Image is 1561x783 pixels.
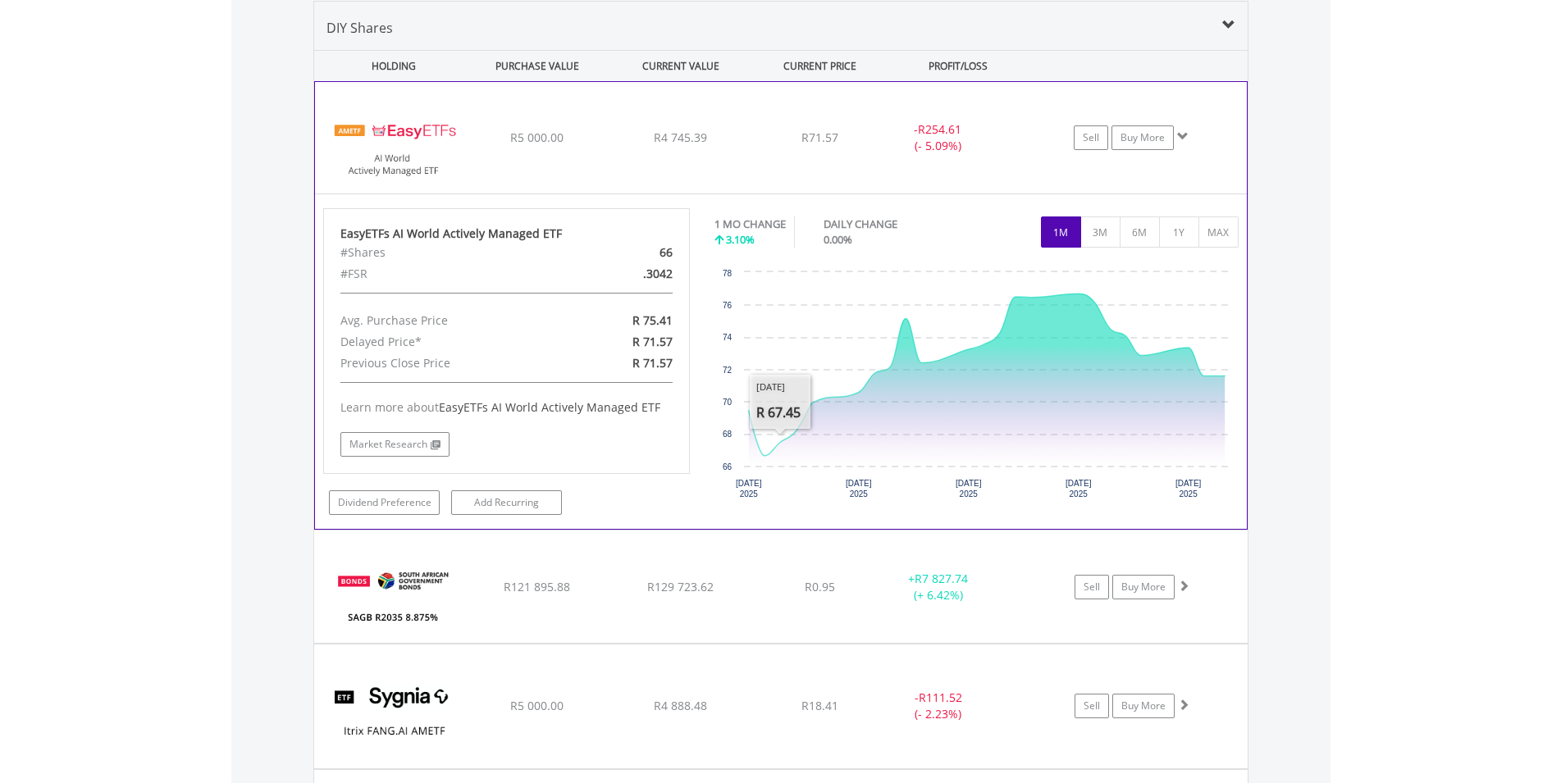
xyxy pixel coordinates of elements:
[1120,216,1160,248] button: 6M
[801,130,838,145] span: R71.57
[566,242,685,263] div: 66
[824,216,955,232] div: DAILY CHANGE
[451,490,562,515] a: Add Recurring
[329,490,440,515] a: Dividend Preference
[647,579,714,594] span: R129 723.62
[1075,575,1109,599] a: Sell
[468,51,608,81] div: PURCHASE VALUE
[723,269,733,278] text: 78
[888,51,1029,81] div: PROFIT/LOSS
[754,51,884,81] div: CURRENT PRICE
[504,579,570,594] span: R121 895.88
[654,698,707,713] span: R4 888.48
[1159,216,1199,248] button: 1Y
[510,698,564,713] span: R5 000.00
[632,312,673,328] span: R 75.41
[919,690,962,705] span: R111.52
[632,355,673,371] span: R 71.57
[328,331,566,353] div: Delayed Price*
[510,130,564,145] span: R5 000.00
[611,51,751,81] div: CURRENT VALUE
[340,432,450,457] a: Market Research
[723,462,733,471] text: 66
[1111,125,1174,150] a: Buy More
[654,130,707,145] span: R4 745.39
[714,216,786,232] div: 1 MO CHANGE
[723,366,733,375] text: 72
[1075,694,1109,718] a: Sell
[323,102,464,189] img: TFSA.EASYAI.png
[956,479,982,498] text: [DATE] 2025
[714,264,1238,510] svg: Interactive chart
[723,301,733,310] text: 76
[566,263,685,285] div: .3042
[877,690,1001,722] div: - (- 2.23%)
[805,579,835,594] span: R0.95
[1198,216,1239,248] button: MAX
[340,399,673,416] div: Learn more about
[328,310,566,331] div: Avg. Purchase Price
[877,571,1001,603] div: + (+ 6.42%)
[1080,216,1121,248] button: 3M
[723,398,733,407] text: 70
[714,264,1239,510] div: Chart. Highcharts interactive chart.
[801,698,838,713] span: R18.41
[723,430,733,439] text: 68
[1112,694,1175,718] a: Buy More
[322,551,463,639] img: TFSA.ZA.R2035.png
[876,121,999,154] div: - (- 5.09%)
[846,479,872,498] text: [DATE] 2025
[824,232,852,247] span: 0.00%
[726,232,755,247] span: 3.10%
[1066,479,1092,498] text: [DATE] 2025
[918,121,961,137] span: R254.61
[1074,125,1108,150] a: Sell
[1112,575,1175,599] a: Buy More
[723,333,733,342] text: 74
[1041,216,1081,248] button: 1M
[439,399,660,415] span: EasyETFs AI World Actively Managed ETF
[326,19,393,37] span: DIY Shares
[736,479,762,498] text: [DATE] 2025
[328,242,566,263] div: #Shares
[322,665,463,763] img: TFSA.SYFANG.png
[915,571,968,586] span: R7 827.74
[632,334,673,349] span: R 71.57
[328,263,566,285] div: #FSR
[315,51,464,81] div: HOLDING
[328,353,566,374] div: Previous Close Price
[1175,479,1202,498] text: [DATE] 2025
[340,225,673,242] div: EasyETFs AI World Actively Managed ETF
